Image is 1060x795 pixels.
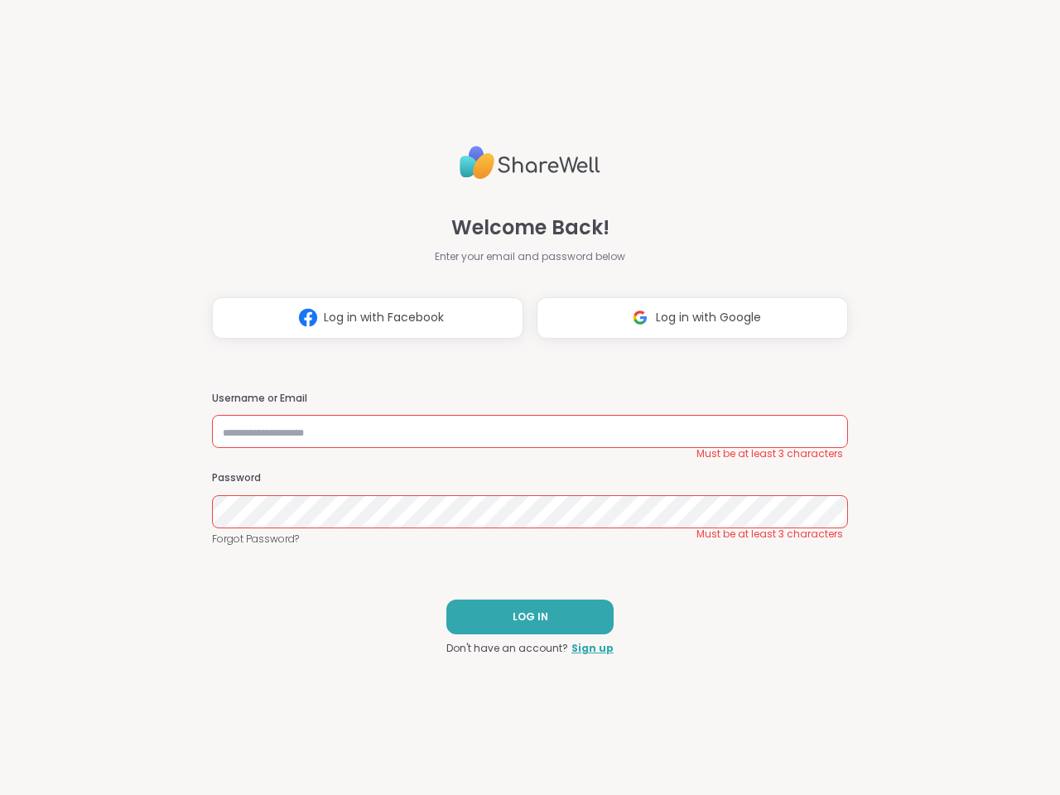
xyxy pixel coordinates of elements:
button: LOG IN [446,600,614,634]
span: Enter your email and password below [435,249,625,264]
h3: Username or Email [212,392,848,406]
span: Log in with Google [656,309,761,326]
a: Sign up [571,641,614,656]
img: ShareWell Logo [460,139,600,186]
img: ShareWell Logomark [292,302,324,333]
a: Forgot Password? [212,532,848,547]
span: LOG IN [513,609,548,624]
button: Log in with Facebook [212,297,523,339]
span: Must be at least 3 characters [696,528,843,541]
span: Welcome Back! [451,213,609,243]
button: Log in with Google [537,297,848,339]
span: Must be at least 3 characters [696,447,843,460]
span: Don't have an account? [446,641,568,656]
img: ShareWell Logomark [624,302,656,333]
span: Log in with Facebook [324,309,444,326]
h3: Password [212,471,848,485]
